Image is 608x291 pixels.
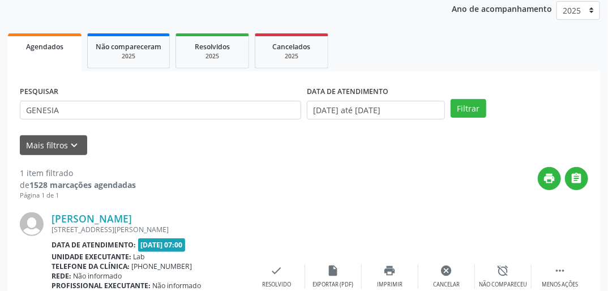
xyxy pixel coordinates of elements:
[565,167,588,190] button: 
[52,262,130,271] b: Telefone da clínica:
[26,42,63,52] span: Agendados
[52,271,71,281] b: Rede:
[29,179,136,190] strong: 1528 marcações agendadas
[554,264,566,277] i: 
[307,83,388,101] label: DATA DE ATENDIMENTO
[20,191,136,200] div: Página 1 de 1
[543,172,556,185] i: print
[497,264,509,277] i: alarm_off
[440,264,453,277] i: cancel
[20,135,87,155] button: Mais filtroskeyboard_arrow_down
[20,101,301,120] input: Nome, CNS
[138,238,186,251] span: [DATE] 07:00
[384,264,396,277] i: print
[313,281,354,289] div: Exportar (PDF)
[52,225,249,234] div: [STREET_ADDRESS][PERSON_NAME]
[271,264,283,277] i: check
[433,281,460,289] div: Cancelar
[184,52,241,61] div: 2025
[134,252,145,262] span: Lab
[74,271,122,281] span: Não informado
[307,101,445,120] input: Selecione um intervalo
[479,281,527,289] div: Não compareceu
[452,1,553,15] p: Ano de acompanhamento
[571,172,583,185] i: 
[96,52,161,61] div: 2025
[68,139,81,152] i: keyboard_arrow_down
[52,252,131,262] b: Unidade executante:
[20,167,136,179] div: 1 item filtrado
[20,179,136,191] div: de
[263,52,320,61] div: 2025
[273,42,311,52] span: Cancelados
[542,281,578,289] div: Menos ações
[96,42,161,52] span: Não compareceram
[52,281,151,290] b: Profissional executante:
[451,99,486,118] button: Filtrar
[20,83,58,101] label: PESQUISAR
[52,240,136,250] b: Data de atendimento:
[377,281,403,289] div: Imprimir
[195,42,230,52] span: Resolvidos
[262,281,291,289] div: Resolvido
[327,264,340,277] i: insert_drive_file
[20,212,44,236] img: img
[132,262,192,271] span: [PHONE_NUMBER]
[538,167,561,190] button: print
[52,212,132,225] a: [PERSON_NAME]
[153,281,202,290] span: Não informado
